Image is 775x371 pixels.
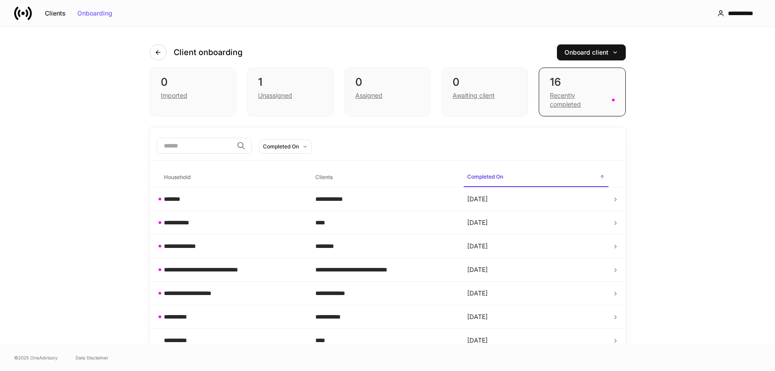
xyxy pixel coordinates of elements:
[344,68,431,116] div: 0Assigned
[14,354,58,361] span: © 2025 OneAdvisory
[164,173,191,181] h6: Household
[460,211,612,235] td: [DATE]
[76,354,108,361] a: Data Disclaimer
[160,168,305,187] span: Household
[45,10,66,16] div: Clients
[77,10,112,16] div: Onboarding
[441,68,528,116] div: 0Awaiting client
[72,6,118,20] button: Onboarding
[312,168,457,187] span: Clients
[460,258,612,282] td: [DATE]
[464,168,608,187] span: Completed On
[460,305,612,329] td: [DATE]
[557,44,626,60] button: Onboard client
[550,91,606,109] div: Recently completed
[539,68,625,116] div: 16Recently completed
[453,75,517,89] div: 0
[460,235,612,258] td: [DATE]
[467,172,503,181] h6: Completed On
[355,75,420,89] div: 0
[453,91,495,100] div: Awaiting client
[263,142,299,151] div: Completed On
[161,91,187,100] div: Imported
[550,75,614,89] div: 16
[315,173,333,181] h6: Clients
[460,282,612,305] td: [DATE]
[564,49,618,56] div: Onboard client
[258,75,322,89] div: 1
[247,68,334,116] div: 1Unassigned
[258,91,292,100] div: Unassigned
[161,75,225,89] div: 0
[174,47,242,58] h4: Client onboarding
[355,91,382,100] div: Assigned
[150,68,236,116] div: 0Imported
[460,187,612,211] td: [DATE]
[460,329,612,352] td: [DATE]
[39,6,72,20] button: Clients
[259,140,312,154] button: Completed On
